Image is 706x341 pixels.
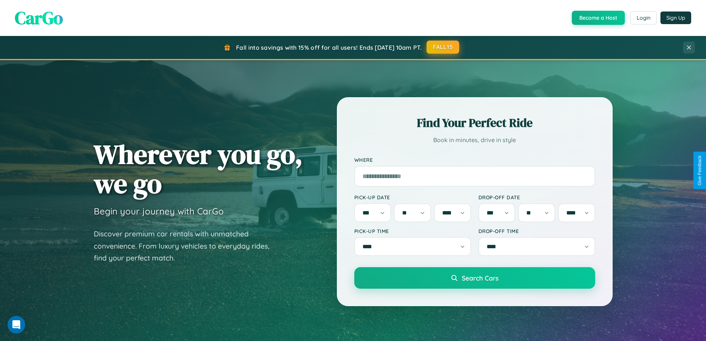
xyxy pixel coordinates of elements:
button: FALL15 [427,40,459,54]
p: Book in minutes, drive in style [354,135,595,145]
label: Pick-up Date [354,194,471,200]
label: Pick-up Time [354,228,471,234]
p: Discover premium car rentals with unmatched convenience. From luxury vehicles to everyday rides, ... [94,228,279,264]
div: Give Feedback [697,155,702,186]
button: Login [630,11,657,24]
button: Sign Up [660,12,691,24]
button: Become a Host [572,11,625,25]
span: CarGo [15,6,63,30]
iframe: Intercom live chat [7,316,25,334]
span: Search Cars [462,274,498,282]
span: Fall into savings with 15% off for all users! Ends [DATE] 10am PT. [236,44,422,51]
label: Drop-off Date [478,194,595,200]
h3: Begin your journey with CarGo [94,206,224,217]
button: Search Cars [354,267,595,289]
h2: Find Your Perfect Ride [354,115,595,131]
label: Where [354,157,595,163]
h1: Wherever you go, we go [94,140,303,198]
label: Drop-off Time [478,228,595,234]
